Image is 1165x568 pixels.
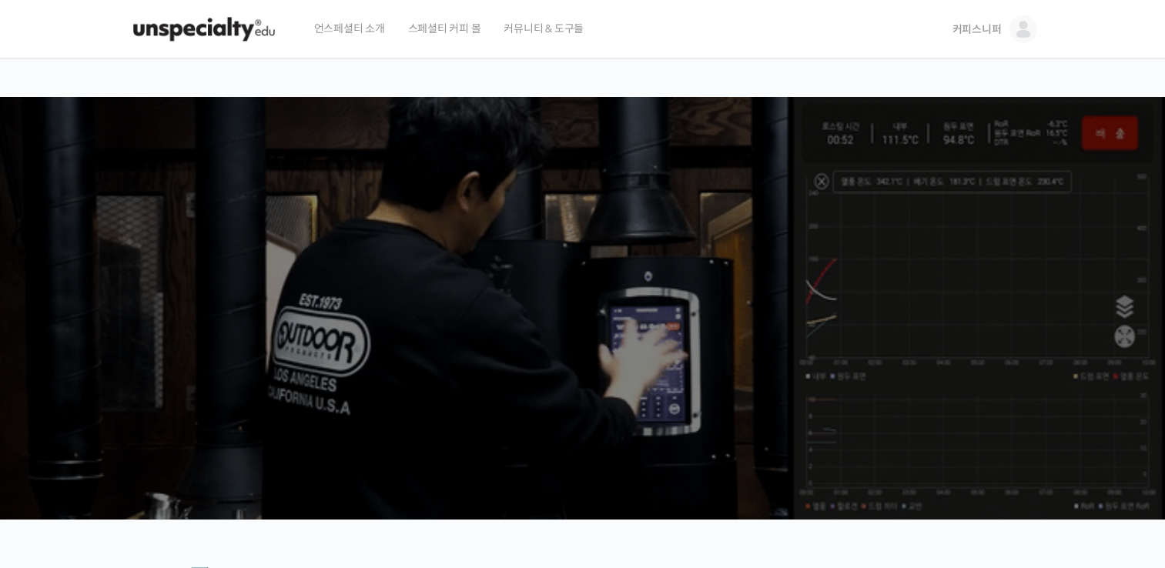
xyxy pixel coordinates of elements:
span: 커피스니퍼 [952,22,1002,36]
p: 시간과 장소에 구애받지 않고, 검증된 커리큘럼으로 [15,320,1150,342]
p: [PERSON_NAME]을 다하는 당신을 위해, 최고와 함께 만든 커피 클래스 [15,236,1150,313]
